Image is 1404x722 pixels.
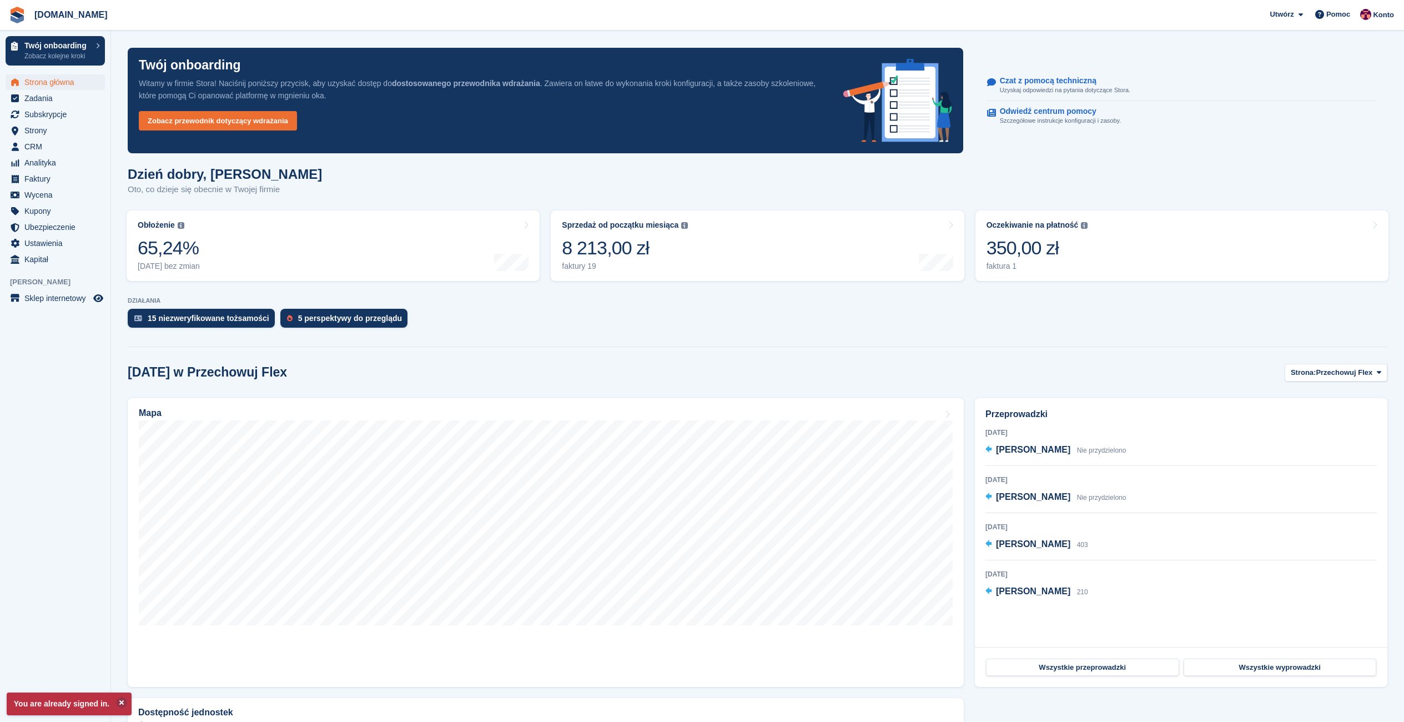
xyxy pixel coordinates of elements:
span: 210 [1077,588,1088,596]
span: Pomoc [1326,9,1350,20]
span: Konto [1373,9,1394,21]
a: Wszystkie przeprowadzki [986,659,1179,676]
a: Obłożenie 65,24% [DATE] bez zmian [127,210,540,281]
img: onboarding-info-6c161a55d2c0e0a8cae90662b2fe09162a5109e8cc188191df67fb4f79e88e88.svg [843,59,952,142]
a: 15 niezweryfikowane tożsamości [128,309,280,333]
a: menu [6,187,105,203]
div: Sprzedaż od początku miesiąca [562,220,678,230]
a: [DOMAIN_NAME] [30,6,112,24]
span: Kapitał [24,252,91,267]
a: [PERSON_NAME] Nie przydzielono [985,443,1126,458]
p: Uzyskaj odpowiedzi na pytania dotyczące Stora. [1000,86,1130,95]
a: [PERSON_NAME] 403 [985,538,1088,552]
a: Zobacz przewodnik dotyczący wdrażania [139,111,297,131]
p: Witamy w firmie Stora! Naciśnij poniższy przycisk, aby uzyskać dostęp do . Zawiera on łatwe do wy... [139,77,826,102]
span: Ustawienia [24,235,91,251]
a: menu [6,219,105,235]
a: Sprzedaż od początku miesiąca 8 213,00 zł faktury 19 [551,210,964,281]
div: 65,24% [138,237,200,259]
span: Sklep internetowy [24,290,91,306]
div: faktura 1 [987,262,1088,271]
a: [PERSON_NAME] Nie przydzielono [985,490,1126,505]
h2: Dostępność jednostek [138,708,233,718]
a: menu [6,203,105,219]
a: menu [6,155,105,171]
a: menu [6,107,105,122]
span: Strony [24,123,91,138]
span: Utwórz [1270,9,1294,20]
div: faktury 19 [562,262,688,271]
img: stora-icon-8386f47178a22dfd0bd8f6a31ec36ba5ce8667c1dd55bd0f319d3a0aa187defe.svg [9,7,26,23]
span: [PERSON_NAME] [996,539,1070,549]
a: Podgląd sklepu [92,292,105,305]
img: Mateusz Kacwin [1360,9,1371,20]
a: menu [6,91,105,106]
span: Ubezpieczenie [24,219,91,235]
span: Strona główna [24,74,91,90]
p: DZIAŁANIA [128,297,1387,304]
h2: Mapa [139,408,162,418]
a: menu [6,139,105,154]
img: icon-info-grey-7440780725fd019a000dd9b08b2336e03edf1995a4989e88bcd33f0948082b44.svg [178,222,184,229]
p: Twój onboarding [139,59,241,72]
div: [DATE] [985,569,1377,579]
strong: dostosowanego przewodnika wdrażania [392,79,540,88]
span: 403 [1077,541,1088,549]
img: icon-info-grey-7440780725fd019a000dd9b08b2336e03edf1995a4989e88bcd33f0948082b44.svg [681,222,688,229]
img: prospect-51fa495bee0391a8d652442698ab0144808aea92771e9ea1ae160a38d050c398.svg [287,315,293,322]
span: Zadania [24,91,91,106]
a: menu [6,235,105,251]
div: [DATE] [985,428,1377,438]
a: menu [6,252,105,267]
h2: [DATE] w Przechowuj Flex [128,365,287,380]
a: Czat z pomocą techniczną Uzyskaj odpowiedzi na pytania dotyczące Stora. [987,71,1377,101]
h2: Przeprowadzki [985,408,1377,421]
a: 5 perspektywy do przeglądu [280,309,414,333]
div: [DATE] [985,522,1377,532]
a: menu [6,123,105,138]
span: Nie przydzielono [1077,494,1126,502]
p: Szczegółowe instrukcje konfiguracji i zasoby. [1000,116,1121,126]
span: Przechowuj Flex [1316,367,1372,378]
span: Wycena [24,187,91,203]
div: Obłożenie [138,220,175,230]
a: menu [6,171,105,187]
h1: Dzień dobry, [PERSON_NAME] [128,167,322,182]
div: 350,00 zł [987,237,1088,259]
div: 5 perspektywy do przeglądu [298,314,402,323]
span: Nie przydzielono [1077,447,1126,454]
img: icon-info-grey-7440780725fd019a000dd9b08b2336e03edf1995a4989e88bcd33f0948082b44.svg [1081,222,1088,229]
span: Strona: [1291,367,1316,378]
p: Oto, co dzieje się obecnie w Twojej firmie [128,183,322,196]
div: [DATE] bez zmian [138,262,200,271]
p: You are already signed in. [7,693,132,715]
span: [PERSON_NAME] [996,445,1070,454]
span: [PERSON_NAME] [996,586,1070,596]
img: verify_identity-adf6edd0f0f0b5bbfe63781bf79b02c33cf7c696d77639b501bdc392416b5a36.svg [134,315,142,322]
p: Zobacz kolejne kroki [24,51,90,61]
span: Analityka [24,155,91,171]
a: menu [6,74,105,90]
p: Odwiedź centrum pomocy [1000,107,1113,116]
div: 15 niezweryfikowane tożsamości [148,314,269,323]
button: Strona: Przechowuj Flex [1285,364,1387,382]
a: Twój onboarding Zobacz kolejne kroki [6,36,105,66]
div: [DATE] [985,475,1377,485]
div: 8 213,00 zł [562,237,688,259]
a: Mapa [128,398,964,687]
p: Czat z pomocą techniczną [1000,76,1121,86]
a: Wszystkie wyprowadzki [1184,659,1377,676]
a: [PERSON_NAME] 210 [985,585,1088,599]
p: Twój onboarding [24,42,90,49]
div: Oczekiwanie na płatność [987,220,1079,230]
span: Kupony [24,203,91,219]
a: menu [6,290,105,306]
span: CRM [24,139,91,154]
span: [PERSON_NAME] [10,277,110,288]
span: [PERSON_NAME] [996,492,1070,502]
span: Subskrypcje [24,107,91,122]
span: Faktury [24,171,91,187]
a: Odwiedź centrum pomocy Szczegółowe instrukcje konfiguracji i zasoby. [987,101,1377,131]
a: Oczekiwanie na płatność 350,00 zł faktura 1 [975,210,1388,281]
